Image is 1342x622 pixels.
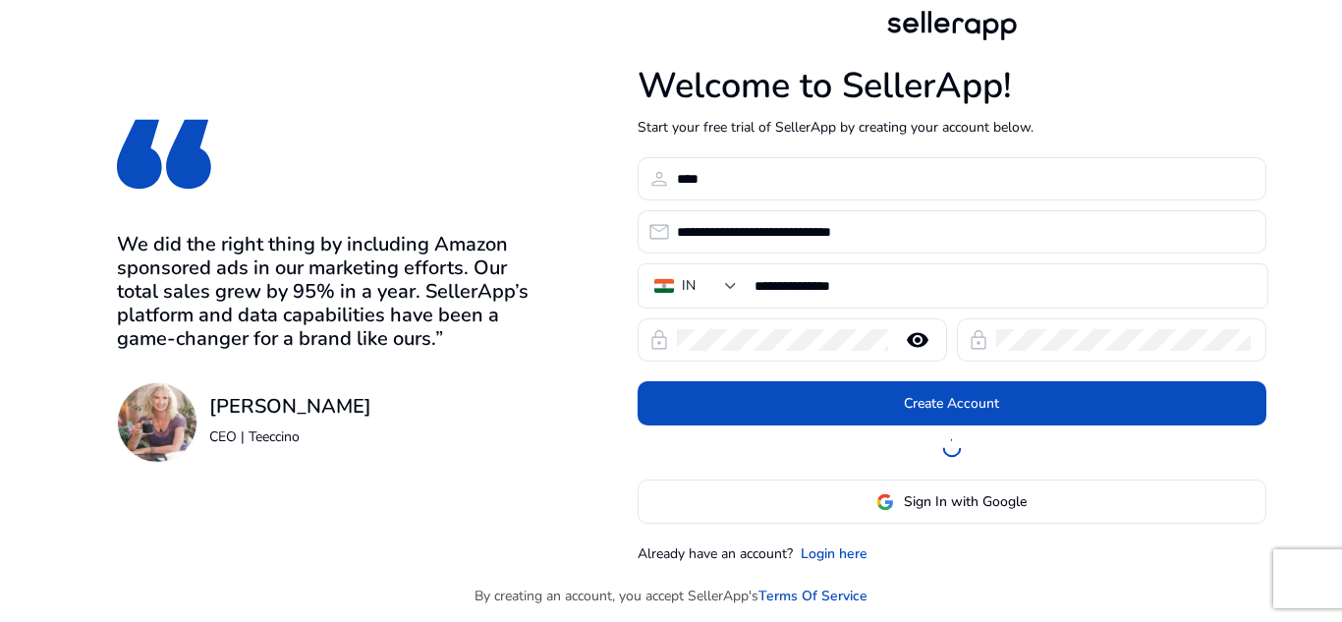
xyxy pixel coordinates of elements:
[967,328,990,352] span: lock
[638,381,1266,425] button: Create Account
[904,491,1027,512] span: Sign In with Google
[647,328,671,352] span: lock
[647,167,671,191] span: person
[209,426,371,447] p: CEO | Teeccino
[682,275,696,297] div: IN
[117,233,536,351] h3: We did the right thing by including Amazon sponsored ads in our marketing efforts. Our total sale...
[801,543,867,564] a: Login here
[209,395,371,419] h3: [PERSON_NAME]
[904,393,999,414] span: Create Account
[758,586,867,606] a: Terms Of Service
[638,117,1266,138] p: Start your free trial of SellerApp by creating your account below.
[876,493,894,511] img: google-logo.svg
[638,65,1266,107] h1: Welcome to SellerApp!
[638,543,793,564] p: Already have an account?
[647,220,671,244] span: email
[894,328,941,352] mat-icon: remove_red_eye
[638,480,1266,524] button: Sign In with Google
